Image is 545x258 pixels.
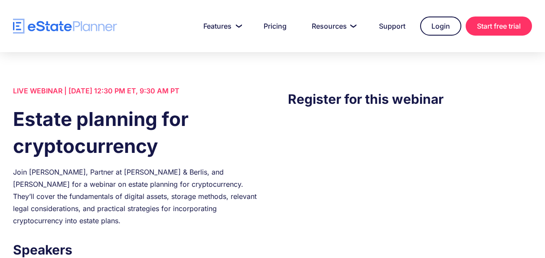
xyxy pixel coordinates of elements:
a: Start free trial [466,17,532,36]
a: Resources [301,17,364,35]
h1: Estate planning for cryptocurrency [13,106,257,159]
div: LIVE WEBINAR | [DATE] 12:30 PM ET, 9:30 AM PT [13,85,257,97]
a: Login [420,17,461,36]
a: Support [369,17,416,35]
iframe: Form 0 [288,126,532,192]
a: Features [193,17,249,35]
h3: Register for this webinar [288,89,532,109]
a: Pricing [253,17,297,35]
div: Join [PERSON_NAME], Partner at [PERSON_NAME] & Berlis, and [PERSON_NAME] for a webinar on estate ... [13,166,257,227]
a: home [13,19,117,34]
